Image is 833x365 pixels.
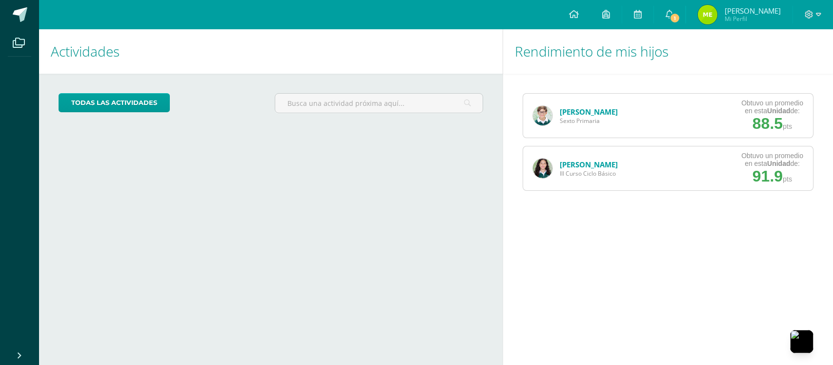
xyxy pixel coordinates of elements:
[767,160,790,167] strong: Unidad
[725,6,781,16] span: [PERSON_NAME]
[698,5,717,24] img: cc8173afdae23698f602c22063f262d2.png
[752,115,783,132] span: 88.5
[275,94,483,113] input: Busca una actividad próxima aquí...
[741,99,803,115] div: Obtuvo un promedio en esta de:
[560,169,618,178] span: III Curso Ciclo Básico
[670,13,680,23] span: 1
[783,122,792,130] span: pts
[515,29,821,74] h1: Rendimiento de mis hijos
[560,107,618,117] a: [PERSON_NAME]
[560,160,618,169] a: [PERSON_NAME]
[51,29,491,74] h1: Actividades
[741,152,803,167] div: Obtuvo un promedio en esta de:
[752,167,783,185] span: 91.9
[560,117,618,125] span: Sexto Primaria
[533,106,552,125] img: 3b5f66fb6f2a12b0770367ca96d1e8d4.png
[725,15,781,23] span: Mi Perfil
[783,175,792,183] span: pts
[767,107,790,115] strong: Unidad
[59,93,170,112] a: todas las Actividades
[533,159,552,178] img: df760f7d7b77d30c5c3bfd7256e3ff8a.png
